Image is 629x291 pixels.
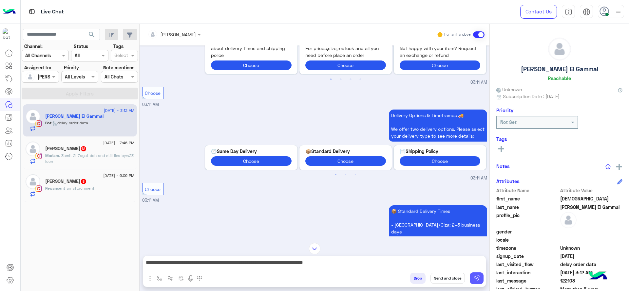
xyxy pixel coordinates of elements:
span: sent an attachment [57,186,94,191]
span: timezone [496,245,559,251]
small: Human Handover [444,32,472,37]
span: Rewan [45,186,57,191]
span: 03:11 AM [142,198,159,203]
button: search [84,29,100,43]
span: Attribute Value [560,187,623,194]
img: defaultAdmin.png [548,38,571,60]
span: 8 [81,179,86,184]
label: Priority [64,64,79,71]
img: defaultAdmin.png [26,142,40,156]
button: 1 of 2 [333,172,339,179]
label: Channel: [24,43,43,50]
span: Judi [560,195,623,202]
p: 28/8/2025, 3:11 AM [389,110,487,142]
div: Select [113,52,128,60]
img: defaultAdmin.png [26,109,40,124]
span: Subscription Date : [DATE] [503,93,560,100]
h6: Tags [496,136,622,142]
img: defaultAdmin.png [26,72,35,81]
span: 2025-08-22T21:49:04.089Z [560,253,623,260]
span: Unknown [560,245,623,251]
span: : delay order data [51,120,88,125]
span: Not happy with your item? Request an exchange or refund [400,45,480,59]
span: null [560,236,623,243]
span: Attribute Name [496,187,559,194]
span: [DATE] - 6:06 PM [103,173,134,179]
span: Choose [145,90,161,96]
span: profile_pic [496,212,559,227]
button: Choose [305,156,386,166]
button: Apply Filters [22,88,138,99]
button: 3 of 2 [347,76,354,83]
h6: Notes [496,163,510,169]
span: Unknown [496,86,522,93]
img: notes [605,164,611,169]
label: Assigned to: [24,64,51,71]
span: gender [496,228,559,235]
span: delay order data [560,261,623,268]
button: Choose [211,156,292,166]
span: signup_date [496,253,559,260]
span: For prices,size,restock and all you need before place an order [305,45,386,59]
img: add [616,164,622,170]
span: Bot [45,120,51,125]
button: 1 of 2 [328,76,334,83]
h6: Attributes [496,178,520,184]
a: Contact Us [520,5,557,19]
p: Standard Delivery📦 [305,148,386,155]
span: 03:11 AM [142,102,159,107]
span: Choose [145,186,161,192]
button: Choose [400,156,480,166]
img: Logo [3,5,16,19]
img: Instagram [35,120,42,127]
span: last_visited_flow [496,261,559,268]
img: tab [565,8,572,16]
label: Tags [113,43,124,50]
span: about delivery times and shipping police [211,45,292,59]
img: tab [28,8,36,16]
span: last_name [496,204,559,211]
img: Instagram [35,185,42,192]
button: Choose [400,60,480,70]
button: Drop [410,273,426,284]
img: hulul-logo.png [586,265,609,288]
img: scroll [309,243,320,254]
button: 2 of 2 [337,76,344,83]
h5: Mariam Amer [45,146,87,151]
label: Note mentions [103,64,134,71]
a: tab [562,5,575,19]
button: Trigger scenario [165,273,176,283]
button: 3 of 2 [352,172,359,179]
label: Status [74,43,88,50]
p: Live Chat [41,8,64,16]
span: first_name [496,195,559,202]
img: tab [583,8,590,16]
img: profile [614,8,622,16]
span: Mariam [45,153,59,158]
h6: Priority [496,107,513,113]
span: [DATE] - 3:12 AM [104,108,134,113]
button: select flow [154,273,165,283]
img: select flow [157,276,162,281]
h5: Judi Ahmed El Gammal [45,113,104,119]
img: send message [473,275,480,282]
span: 03:11 AM [470,175,487,181]
button: 4 of 2 [357,76,364,83]
img: 317874714732967 [3,28,14,40]
h5: Rewan Hassan رِوان حسنْ [45,179,87,184]
button: Choose [305,60,386,70]
img: Instagram [35,153,42,159]
span: 122103 [560,277,623,284]
span: null [560,228,623,235]
img: Trigger scenario [168,276,173,281]
button: Send and close [430,273,465,284]
span: [DATE] - 7:46 PM [103,140,134,146]
img: make a call [197,276,202,281]
span: 3amlt 2l 7agat deh and still lisa byw23 loon [45,153,134,164]
img: create order [179,276,184,281]
span: Ahmed El Gammal [560,204,623,211]
h6: Reachable [548,75,571,81]
span: last_message [496,277,559,284]
span: 03:11 AM [470,79,487,86]
span: 12 [81,146,86,151]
